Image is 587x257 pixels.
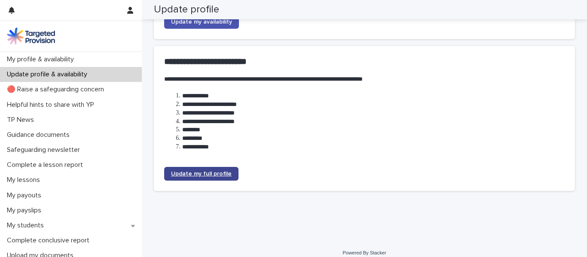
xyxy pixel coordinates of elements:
[3,70,94,79] p: Update profile & availability
[3,101,101,109] p: Helpful hints to share with YP
[3,221,51,230] p: My students
[3,206,48,215] p: My payslips
[342,250,386,255] a: Powered By Stacker
[3,85,111,94] p: 🔴 Raise a safeguarding concern
[164,167,238,181] a: Update my full profile
[3,161,90,169] p: Complete a lesson report
[3,131,76,139] p: Guidance documents
[3,236,96,245] p: Complete conclusive report
[3,116,41,124] p: TP News
[154,3,219,16] h2: Update profile
[3,146,87,154] p: Safeguarding newsletter
[171,171,232,177] span: Update my full profile
[171,19,232,25] span: Update my availability
[3,176,47,184] p: My lessons
[3,191,48,200] p: My payouts
[3,55,81,63] p: My profile & availability
[7,27,55,45] img: M5nRWzHhSzIhMunXDL62
[164,15,239,29] a: Update my availability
